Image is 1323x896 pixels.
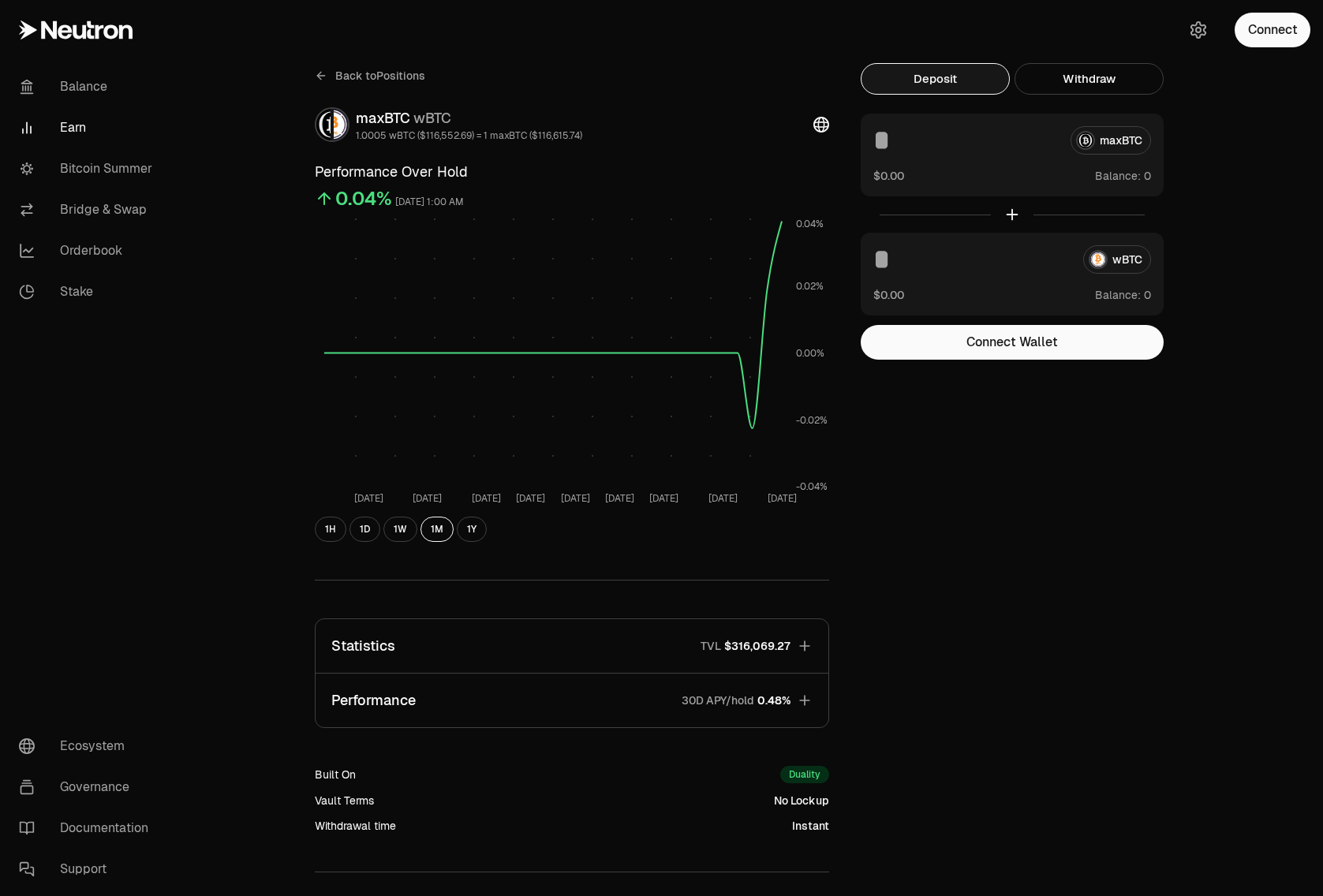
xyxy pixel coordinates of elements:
[472,492,501,505] tspan: [DATE]
[6,767,170,808] a: Governance
[356,129,582,142] div: 1.0005 wBTC ($116,552.69) = 1 maxBTC ($116,615.74)
[861,63,1010,95] button: Deposit
[315,818,396,834] div: Withdrawal time
[457,517,487,542] button: 1Y
[6,107,170,148] a: Earn
[796,218,824,230] tspan: 0.04%
[724,638,790,654] span: $316,069.27
[331,689,416,711] p: Performance
[335,186,392,211] div: 0.04%
[796,347,824,360] tspan: 0.00%
[873,167,904,184] button: $0.00
[796,414,828,427] tspan: -0.02%
[334,109,348,140] img: wBTC Logo
[682,693,754,708] p: 30D APY/hold
[6,230,170,271] a: Orderbook
[708,492,737,505] tspan: [DATE]
[331,635,395,657] p: Statistics
[6,849,170,890] a: Support
[315,793,374,808] div: Vault Terms
[316,109,331,140] img: maxBTC Logo
[861,325,1164,360] button: Connect Wallet
[413,492,442,505] tspan: [DATE]
[316,619,828,673] button: StatisticsTVL$316,069.27
[6,726,170,767] a: Ecosystem
[1015,63,1164,95] button: Withdraw
[604,492,633,505] tspan: [DATE]
[560,492,589,505] tspan: [DATE]
[757,693,790,708] span: 0.48%
[383,517,417,542] button: 1W
[315,767,356,782] div: Built On
[349,517,380,542] button: 1D
[335,68,425,84] span: Back to Positions
[1095,287,1141,303] span: Balance:
[774,793,829,808] div: No Lockup
[353,492,383,505] tspan: [DATE]
[356,107,582,129] div: maxBTC
[796,480,828,493] tspan: -0.04%
[6,808,170,849] a: Documentation
[873,286,904,303] button: $0.00
[315,63,425,88] a: Back toPositions
[648,492,678,505] tspan: [DATE]
[315,517,346,542] button: 1H
[6,271,170,312] a: Stake
[315,161,829,183] h3: Performance Over Hold
[516,492,545,505] tspan: [DATE]
[413,109,451,127] span: wBTC
[792,818,829,834] div: Instant
[796,280,824,293] tspan: 0.02%
[701,638,721,654] p: TVL
[6,189,170,230] a: Bridge & Swap
[6,66,170,107] a: Balance
[6,148,170,189] a: Bitcoin Summer
[767,492,796,505] tspan: [DATE]
[395,193,464,211] div: [DATE] 1:00 AM
[316,674,828,727] button: Performance30D APY/hold0.48%
[420,517,454,542] button: 1M
[780,766,829,783] div: Duality
[1095,168,1141,184] span: Balance:
[1235,13,1310,47] button: Connect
